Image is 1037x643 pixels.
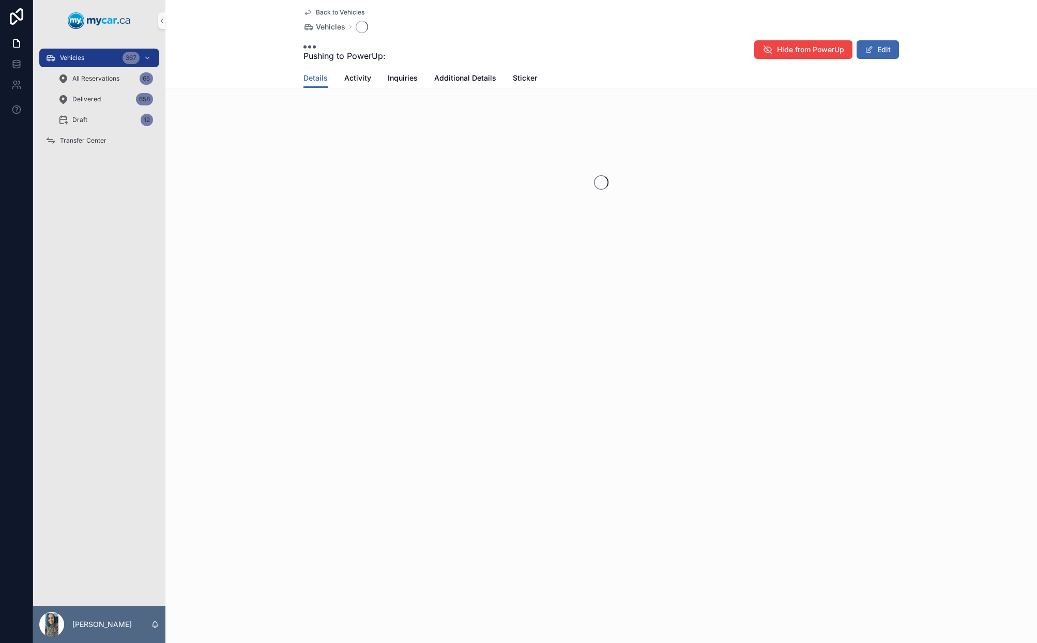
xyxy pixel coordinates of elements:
div: 65 [140,72,153,85]
a: Activity [344,69,371,89]
span: Draft [72,116,87,124]
a: Vehicles [303,22,345,32]
a: Transfer Center [39,131,159,150]
span: Vehicles [316,22,345,32]
a: Inquiries [388,69,418,89]
img: App logo [68,12,131,29]
a: Details [303,69,328,88]
span: All Reservations [72,74,119,83]
span: Transfer Center [60,136,106,145]
a: Back to Vehicles [303,8,364,17]
span: Pushing to PowerUp: [303,50,386,62]
div: scrollable content [33,41,165,163]
p: [PERSON_NAME] [72,619,132,630]
span: Hide from PowerUp [777,44,844,55]
span: Back to Vehicles [316,8,364,17]
span: Details [303,73,328,83]
a: Vehicles367 [39,49,159,67]
a: Sticker [513,69,537,89]
span: Vehicles [60,54,84,62]
div: 658 [136,93,153,105]
button: Edit [857,40,899,59]
a: Additional Details [434,69,496,89]
span: Additional Details [434,73,496,83]
span: Sticker [513,73,537,83]
span: Activity [344,73,371,83]
button: Hide from PowerUp [754,40,852,59]
a: Draft12 [52,111,159,129]
div: 12 [141,114,153,126]
span: Inquiries [388,73,418,83]
span: Delivered [72,95,101,103]
a: All Reservations65 [52,69,159,88]
div: 367 [123,52,140,64]
a: Delivered658 [52,90,159,109]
